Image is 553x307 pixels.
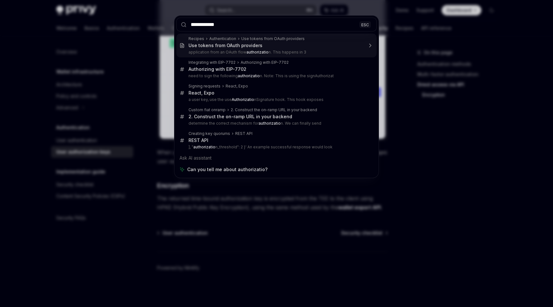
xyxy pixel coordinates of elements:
[235,131,252,136] div: REST API
[188,50,363,55] p: application from an OAuth flow n. This happens in 3
[188,137,208,143] div: REST API
[188,60,236,65] div: Integrating with EIP-7702
[188,73,363,79] p: need to sign the following n. Note: This is using the signAuthorizat
[188,84,220,89] div: Signing requests
[188,145,363,150] p: ], " n_threshold": 2 }' An example successful response would look
[238,73,260,78] b: authorizatio
[359,21,371,28] div: ESC
[226,84,248,89] div: React, Expo
[188,66,246,72] div: Authorizing with EIP-7702
[188,97,363,102] p: a user key, use the use nSignature hook. This hook exposes
[188,107,226,112] div: Custom fiat onramp
[176,152,377,164] div: Ask AI assistant
[188,36,204,41] div: Recipes
[209,36,236,41] div: Authentication
[188,114,292,120] div: 2. Construct the on-ramp URL in your backend
[231,107,317,112] div: 2. Construct the on-ramp URL in your backend
[188,90,214,96] div: React, Expo
[232,97,254,102] b: Authorizatio
[188,121,363,126] p: determine the correct mechanism for n. We can finally send
[259,121,281,126] b: authorizatio
[241,36,305,41] div: Use tokens from OAuth providers
[188,131,230,136] div: Creating key quorums
[241,60,289,65] div: Authorizing with EIP-7702
[188,43,262,48] div: Use tokens from OAuth providers
[187,166,268,173] span: Can you tell me about authorizatio?
[193,145,215,149] b: authorizatio
[246,50,268,54] b: authorizatio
